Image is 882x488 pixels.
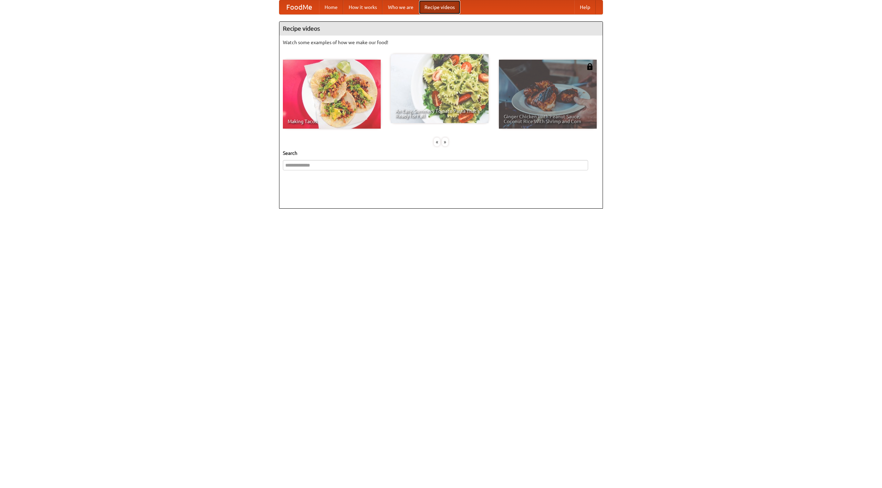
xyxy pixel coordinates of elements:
h5: Search [283,150,599,157]
img: 483408.png [586,63,593,70]
a: Who we are [382,0,419,14]
a: An Easy, Summery Tomato Pasta That's Ready for Fall [391,54,489,123]
a: Recipe videos [419,0,460,14]
a: Help [574,0,596,14]
span: An Easy, Summery Tomato Pasta That's Ready for Fall [396,109,484,118]
a: FoodMe [279,0,319,14]
a: Making Tacos [283,60,381,129]
div: « [434,138,440,146]
a: How it works [343,0,382,14]
span: Making Tacos [288,119,376,124]
div: » [442,138,448,146]
a: Home [319,0,343,14]
p: Watch some examples of how we make our food! [283,39,599,46]
h4: Recipe videos [279,22,603,36]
